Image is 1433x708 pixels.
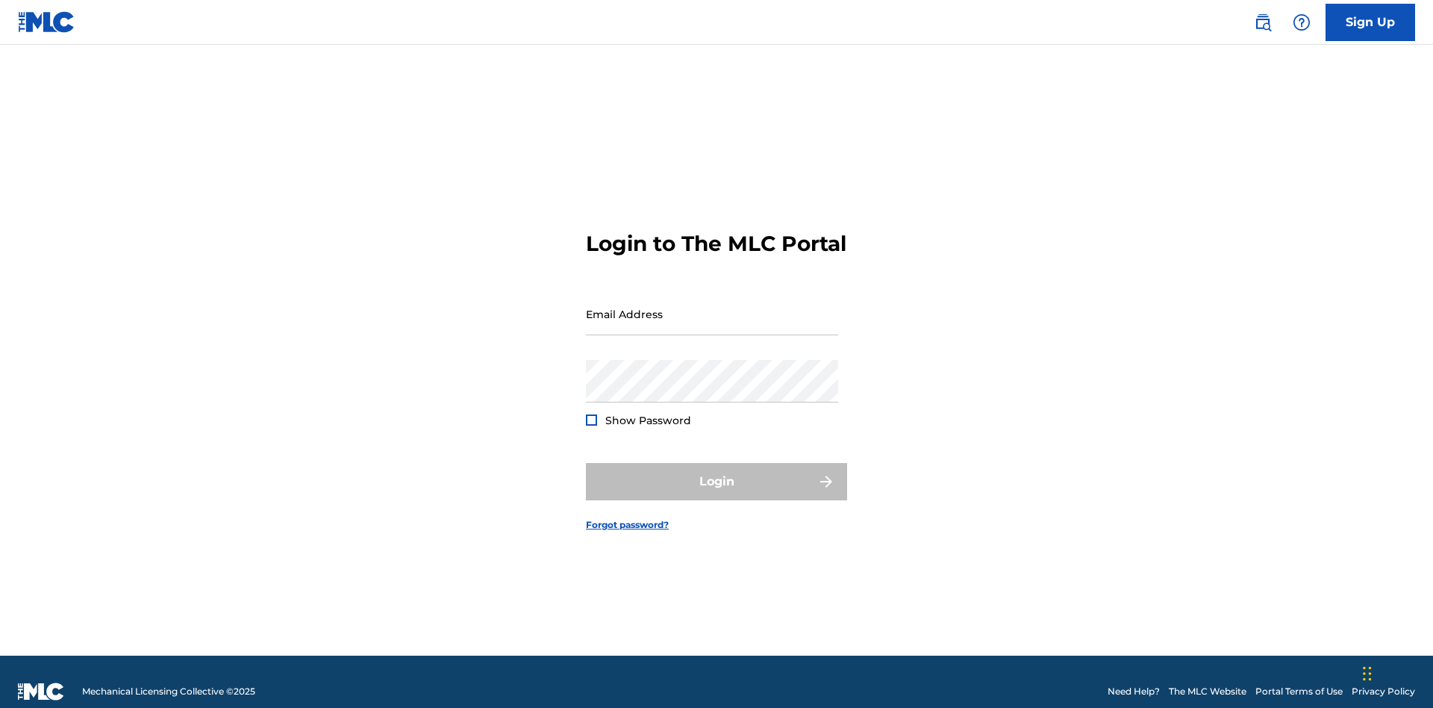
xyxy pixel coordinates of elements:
[18,11,75,33] img: MLC Logo
[1352,685,1415,698] a: Privacy Policy
[605,414,691,427] span: Show Password
[1293,13,1311,31] img: help
[1108,685,1160,698] a: Need Help?
[18,683,64,701] img: logo
[1169,685,1246,698] a: The MLC Website
[1254,13,1272,31] img: search
[1363,651,1372,696] div: Drag
[1248,7,1278,37] a: Public Search
[586,231,846,257] h3: Login to The MLC Portal
[1255,685,1343,698] a: Portal Terms of Use
[1326,4,1415,41] a: Sign Up
[1287,7,1317,37] div: Help
[1358,636,1433,708] iframe: Chat Widget
[82,685,255,698] span: Mechanical Licensing Collective © 2025
[586,518,669,532] a: Forgot password?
